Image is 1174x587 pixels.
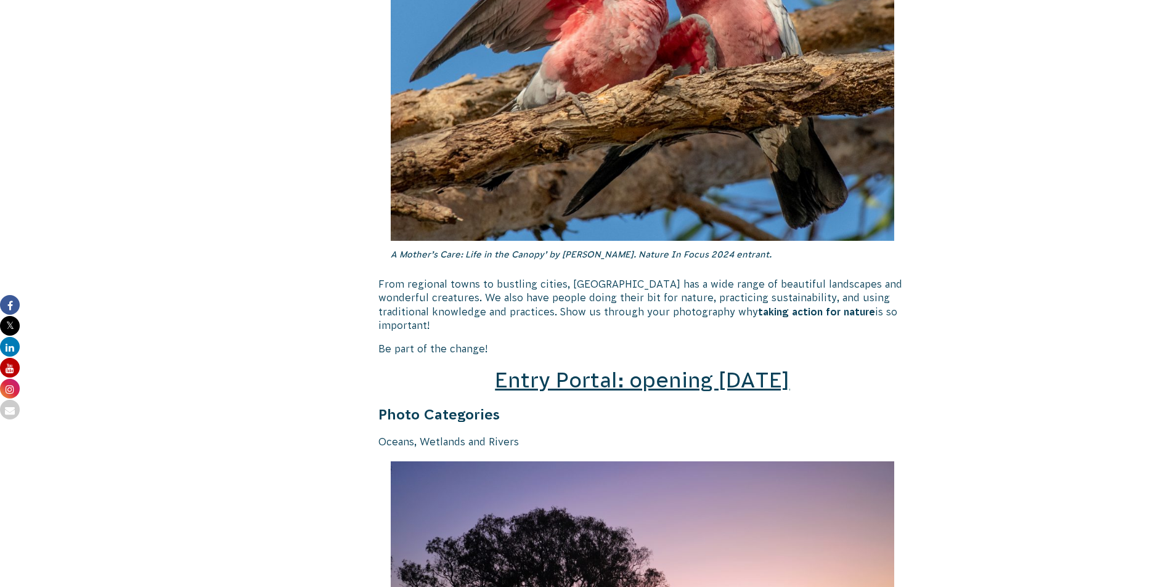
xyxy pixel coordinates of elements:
[378,277,907,333] p: From regional towns to bustling cities, [GEOGRAPHIC_DATA] has a wide range of beautiful landscape...
[495,368,789,392] a: Entry Portal: opening [DATE]
[378,435,907,448] p: Oceans, Wetlands and Rivers
[391,249,772,259] em: A Mother’s Care: Life in the Canopy’ by [PERSON_NAME]. Nature In Focus 2024 entrant.
[758,306,875,317] strong: taking action for nature
[378,407,500,423] strong: Photo Categories
[378,342,907,355] p: Be part of the change!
